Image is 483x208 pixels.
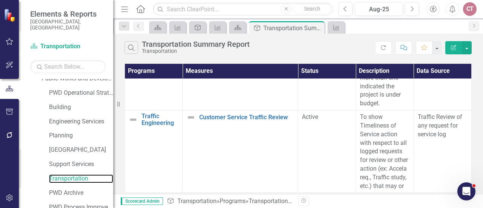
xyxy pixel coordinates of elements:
[129,115,138,124] img: Not Defined
[30,42,106,51] a: Transportation
[186,113,195,122] img: Not Defined
[177,197,217,205] a: Transportation
[49,131,113,140] a: Planning
[463,2,477,16] button: CT
[142,113,178,126] a: Traffic Engineering
[357,5,400,14] div: Aug-25
[142,48,250,54] div: Transportation
[355,2,403,16] button: Aug-25
[30,9,106,18] span: Elements & Reports
[457,182,475,200] iframe: Intercom live chat
[49,117,113,126] a: Engineering Services
[49,89,113,97] a: PWD Operational Strategy
[418,113,468,139] p: Traffic Review of any request for service log
[249,197,334,205] div: Transportation Summary Report
[263,23,323,33] div: Transportation Summary Report
[30,18,106,31] small: [GEOGRAPHIC_DATA], [GEOGRAPHIC_DATA]
[153,3,333,16] input: Search ClearPoint...
[49,160,113,169] a: Support Services
[293,4,331,14] button: Search
[49,189,113,197] a: PWD Archive
[30,60,106,73] input: Search Below...
[49,103,113,112] a: Building
[302,113,352,122] p: Active
[167,197,292,206] div: » »
[49,174,113,183] a: Transportation
[199,114,294,121] a: Customer Service Traffic Review
[49,146,113,154] a: [GEOGRAPHIC_DATA]
[42,74,113,83] a: Public Works and Development
[121,197,163,205] span: Scorecard Admin
[304,6,320,12] span: Search
[4,8,17,22] img: ClearPoint Strategy
[220,197,246,205] a: Programs
[142,40,250,48] div: Transportation Summary Report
